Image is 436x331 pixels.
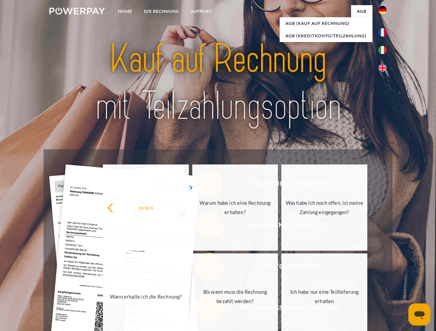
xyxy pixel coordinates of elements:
a: Home [112,5,138,18]
img: fr [378,28,387,37]
div: Ich habe nur eine Teillieferung erhalten [285,287,363,306]
a: SUPPORT [185,5,218,18]
div: Wann erhalte ich die Rechnung? [107,292,185,301]
div: Warum habe ich eine Rechnung erhalten? [196,198,274,217]
img: title-powerpay_de.svg [66,33,370,132]
img: logo-powerpay-white.svg [49,8,105,14]
img: it [378,46,387,54]
img: de [378,6,387,14]
img: en [378,64,387,72]
iframe: Schaltfläche zum Öffnen des Messaging-Fensters [408,303,430,325]
div: Was habe ich noch offen, ist meine Zahlung eingegangen? [285,198,363,217]
a: AGB (Kauf auf Rechnung) [280,17,372,30]
a: AGB (Kreditkonto/Teilzahlung) [280,30,372,42]
a: DIE RECHNUNG [138,5,185,18]
div: Bis wann muss die Rechnung bezahlt werden? [196,287,274,306]
a: Was habe ich noch offen, ist meine Zahlung eingegangen? [281,164,367,251]
a: agb [351,5,372,18]
div: zurück [107,203,185,212]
